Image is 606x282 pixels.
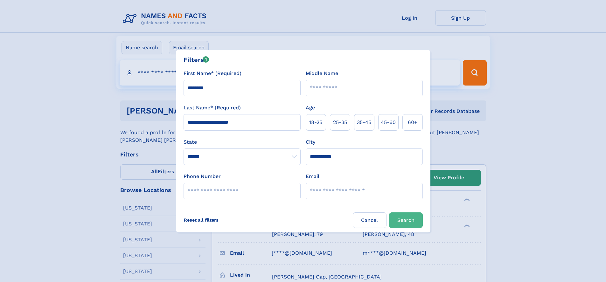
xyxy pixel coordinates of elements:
[408,119,417,126] span: 60+
[306,138,315,146] label: City
[333,119,347,126] span: 25‑35
[184,70,241,77] label: First Name* (Required)
[184,173,221,180] label: Phone Number
[306,173,319,180] label: Email
[306,104,315,112] label: Age
[184,55,209,65] div: Filters
[306,70,338,77] label: Middle Name
[389,212,423,228] button: Search
[309,119,322,126] span: 18‑25
[180,212,223,228] label: Reset all filters
[353,212,387,228] label: Cancel
[357,119,371,126] span: 35‑45
[184,138,301,146] label: State
[381,119,396,126] span: 45‑60
[184,104,241,112] label: Last Name* (Required)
